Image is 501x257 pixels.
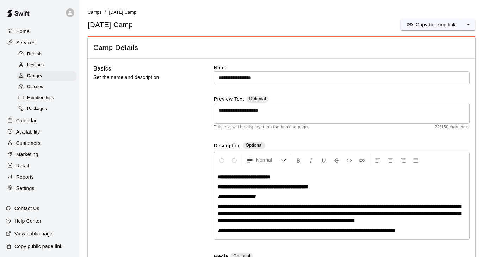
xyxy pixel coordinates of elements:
[14,230,52,237] p: View public page
[384,154,396,166] button: Center Align
[27,51,43,58] span: Rentals
[214,96,244,104] label: Preview Text
[93,43,470,53] span: Camp Details
[16,151,38,158] p: Marketing
[27,105,47,112] span: Packages
[17,71,79,82] a: Camps
[16,173,34,180] p: Reports
[6,172,74,182] a: Reports
[93,73,191,82] p: Set the name and description
[461,19,475,30] button: select merge strategy
[401,19,475,30] div: split button
[17,60,76,70] div: Lessons
[243,154,289,166] button: Formatting Options
[88,10,102,15] span: Camps
[6,183,74,194] a: Settings
[356,154,368,166] button: Insert Link
[17,104,76,114] div: Packages
[435,124,470,131] span: 22 / 150 characters
[214,124,309,131] span: This text will be displayed on the booking page.
[88,20,133,30] h5: [DATE] Camp
[109,10,136,15] span: [DATE] Camp
[16,162,29,169] p: Retail
[16,117,37,124] p: Calendar
[27,73,42,80] span: Camps
[305,154,317,166] button: Format Italics
[330,154,342,166] button: Format Strikethrough
[27,62,44,69] span: Lessons
[17,104,79,115] a: Packages
[318,154,330,166] button: Format Underline
[372,154,384,166] button: Left Align
[17,49,76,59] div: Rentals
[6,160,74,171] a: Retail
[27,94,54,102] span: Memberships
[6,37,74,48] a: Services
[397,154,409,166] button: Right Align
[105,8,106,16] li: /
[17,82,76,92] div: Classes
[17,71,76,81] div: Camps
[17,82,79,93] a: Classes
[216,154,228,166] button: Undo
[249,96,266,101] span: Optional
[16,28,30,35] p: Home
[27,84,43,91] span: Classes
[6,127,74,137] a: Availability
[16,140,41,147] p: Customers
[410,154,422,166] button: Justify Align
[14,243,62,250] p: Copy public page link
[16,185,35,192] p: Settings
[416,21,456,28] p: Copy booking link
[246,143,262,148] span: Optional
[214,142,241,150] label: Description
[256,157,281,164] span: Normal
[6,138,74,148] a: Customers
[214,64,470,71] label: Name
[14,205,39,212] p: Contact Us
[292,154,304,166] button: Format Bold
[343,154,355,166] button: Insert Code
[6,26,74,37] a: Home
[14,218,41,225] p: Help Center
[17,49,79,60] a: Rentals
[17,93,79,104] a: Memberships
[17,93,76,103] div: Memberships
[228,154,240,166] button: Redo
[401,19,461,30] button: Copy booking link
[88,8,493,16] nav: breadcrumb
[16,39,36,46] p: Services
[17,60,79,71] a: Lessons
[16,128,40,135] p: Availability
[93,64,111,73] h6: Basics
[6,149,74,160] a: Marketing
[88,9,102,15] a: Camps
[6,115,74,126] a: Calendar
